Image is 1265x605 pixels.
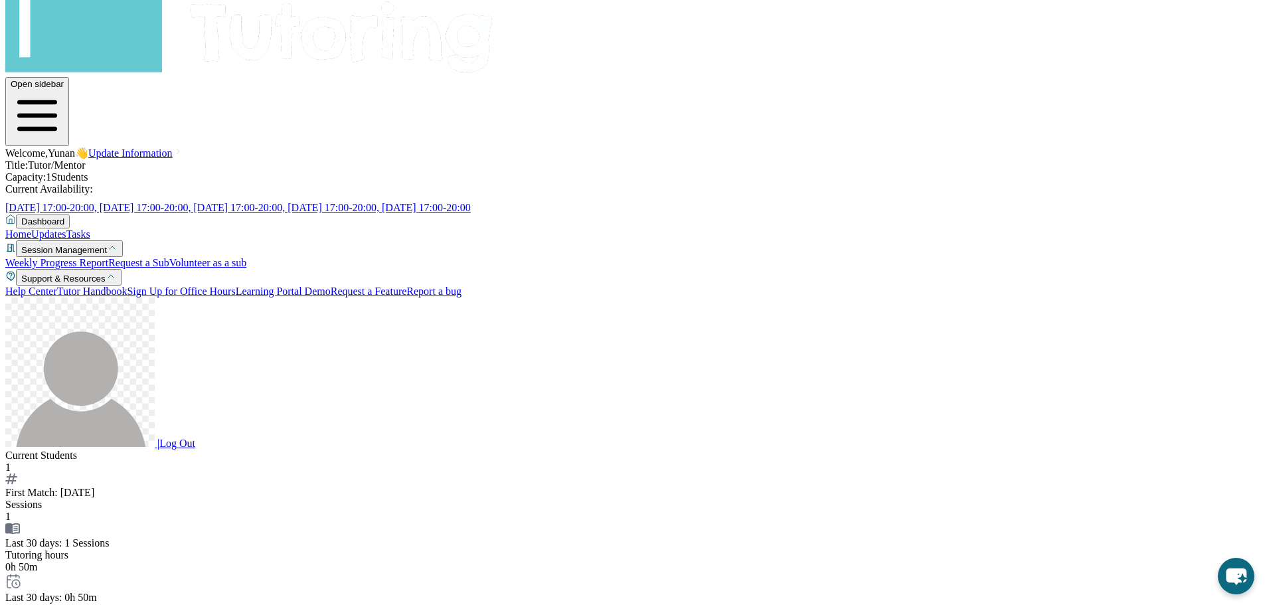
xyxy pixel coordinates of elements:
[5,171,46,183] span: Capacity:
[5,159,28,171] span: Title:
[5,537,1260,549] div: 1 Sessions
[331,286,407,297] a: Request a Feature
[21,274,106,284] span: Support & Resources
[5,286,57,297] a: Help Center
[5,462,1260,474] div: 1
[5,202,487,213] a: [DATE] 17:00-20:00, [DATE] 17:00-20:00, [DATE] 17:00-20:00, [DATE] 17:00-20:00, [DATE] 17:00-20:00
[5,511,1260,523] div: 1
[406,286,462,297] a: Report a bug
[5,202,471,213] span: [DATE] 17:00-20:00, [DATE] 17:00-20:00, [DATE] 17:00-20:00, [DATE] 17:00-20:00, [DATE] 17:00-20:00
[5,298,155,447] img: user-img
[66,228,90,240] a: Tasks
[159,438,195,449] span: Log Out
[46,171,88,183] span: 1 Students
[11,79,64,89] span: Open sidebar
[21,245,107,255] span: Session Management
[5,537,62,549] span: Last 30 days :
[28,159,86,171] span: Tutor/Mentor
[16,240,123,257] button: Session Management
[5,592,1260,604] div: 0h 50m
[5,77,69,146] button: Open sidebar
[173,146,183,157] img: Chevron Right
[31,228,66,240] a: Updates
[1218,558,1254,594] button: chat-button
[236,286,331,297] a: Learning Portal Demo
[169,257,247,268] a: Volunteer as a sub
[157,438,159,449] span: |
[5,183,93,195] span: Current Availability:
[57,286,127,297] a: Tutor Handbook
[16,269,122,286] button: Support & Resources
[5,228,31,240] a: Home
[5,487,1260,499] div: [DATE]
[88,147,183,159] a: Update Information
[21,216,64,226] span: Dashboard
[5,549,1260,561] div: Tutoring hours
[127,286,235,297] a: Sign Up for Office Hours
[5,592,62,603] span: Last 30 days :
[5,523,20,535] img: card
[5,474,17,484] img: card
[5,147,88,159] span: Welcome, Yunan 👋
[5,438,195,449] a: |Log Out
[5,487,58,498] span: First Match :
[5,450,1260,462] div: Current Students
[5,257,108,268] a: Weekly Progress Report
[5,499,1260,511] div: Sessions
[5,561,1260,573] div: 0h 50m
[16,215,70,228] button: Dashboard
[5,573,21,589] img: card
[108,257,169,268] a: Request a Sub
